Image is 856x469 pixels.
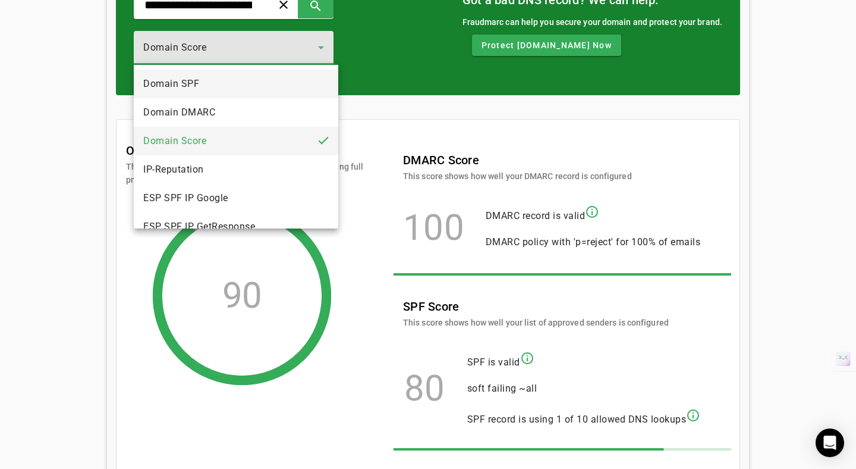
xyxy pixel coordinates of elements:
[143,220,255,234] span: ESP SPF IP GetResponse
[143,162,204,177] span: IP-Reputation
[143,191,228,205] span: ESP SPF IP Google
[816,429,844,457] div: Open Intercom Messenger
[143,77,199,91] span: Domain SPF
[143,134,206,148] span: Domain Score
[143,105,215,120] span: Domain DMARC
